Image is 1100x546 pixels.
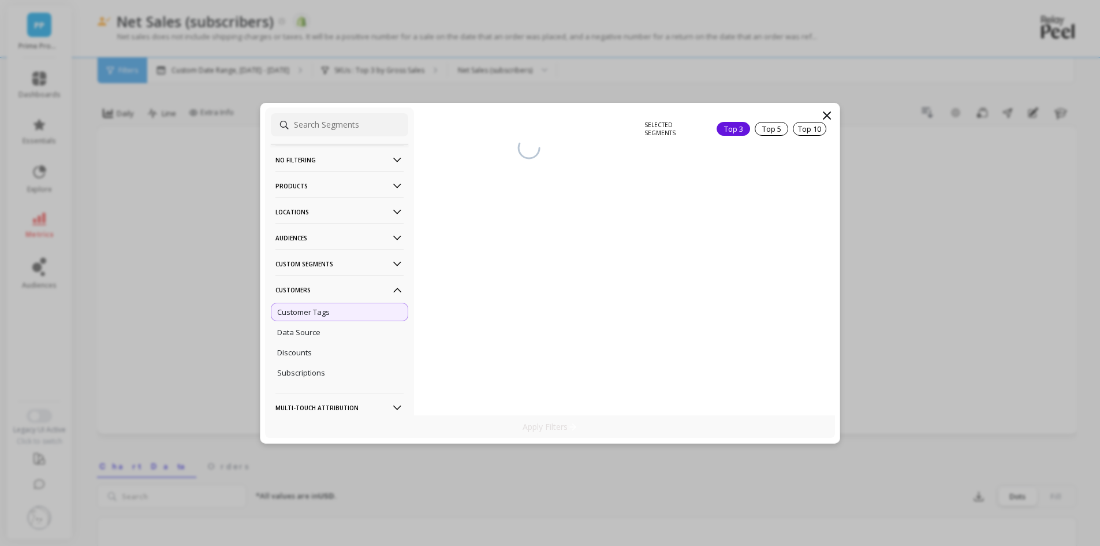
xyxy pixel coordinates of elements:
[275,197,404,226] p: Locations
[755,122,788,136] div: Top 5
[277,307,330,317] p: Customer Tags
[271,113,408,136] input: Search Segments
[275,249,404,278] p: Custom Segments
[717,122,750,136] div: Top 3
[793,122,826,136] div: Top 10
[277,347,312,358] p: Discounts
[277,327,320,337] p: Data Source
[275,171,404,200] p: Products
[275,275,404,304] p: Customers
[644,121,703,137] p: SELECTED SEGMENTS
[277,367,325,378] p: Subscriptions
[275,393,404,422] p: Multi-Touch Attribution
[275,145,404,174] p: No filtering
[523,421,577,432] p: Apply Filters
[275,223,404,252] p: Audiences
